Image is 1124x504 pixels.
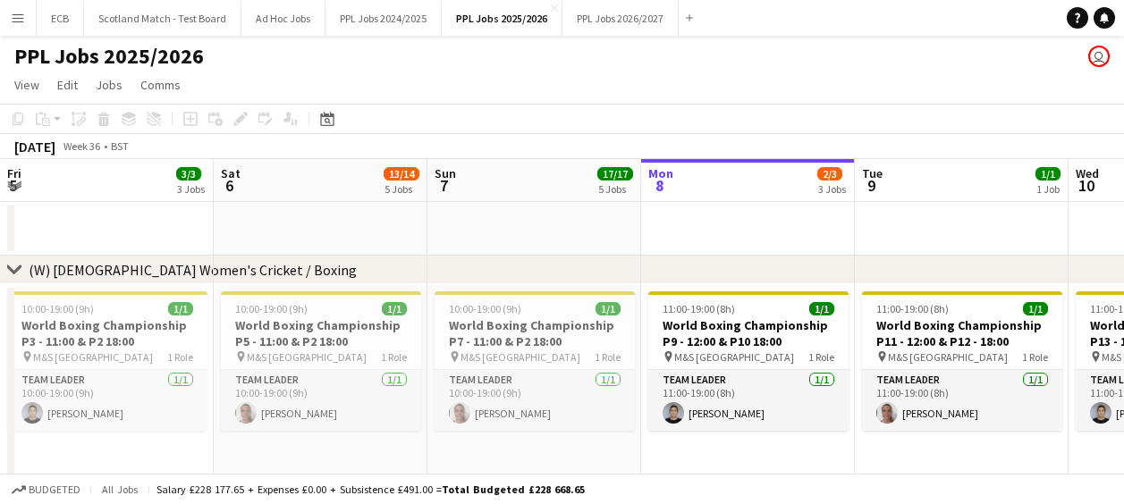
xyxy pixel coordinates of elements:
span: 3/3 [176,167,201,181]
app-card-role: Team Leader1/111:00-19:00 (8h)[PERSON_NAME] [648,370,849,431]
span: 10:00-19:00 (9h) [235,302,308,315]
app-job-card: 10:00-19:00 (9h)1/1World Boxing Championship P7 - 11:00 & P2 18:00 M&S [GEOGRAPHIC_DATA]1 RoleTea... [435,291,635,431]
div: 3 Jobs [818,182,846,196]
a: Jobs [89,73,130,97]
span: 11:00-19:00 (8h) [663,302,735,315]
span: Sun [435,165,456,181]
span: Sat [221,165,241,181]
span: M&S [GEOGRAPHIC_DATA] [247,350,367,364]
span: View [14,77,39,93]
h3: World Boxing Championship P7 - 11:00 & P2 18:00 [435,317,635,349]
button: PPL Jobs 2025/2026 [442,1,562,36]
app-job-card: 10:00-19:00 (9h)1/1World Boxing Championship P5 - 11:00 & P2 18:00 M&S [GEOGRAPHIC_DATA]1 RoleTea... [221,291,421,431]
button: Budgeted [9,480,83,500]
span: 5 [4,175,21,196]
span: 13/14 [384,167,419,181]
app-user-avatar: Jane Barron [1088,46,1110,67]
div: [DATE] [14,138,55,155]
span: 1 Role [381,350,407,364]
span: 1 Role [1022,350,1048,364]
span: 1/1 [809,302,834,315]
app-job-card: 11:00-19:00 (8h)1/1World Boxing Championship P11 - 12:00 & P12 - 18:00 M&S [GEOGRAPHIC_DATA]1 Rol... [862,291,1062,431]
span: Comms [140,77,181,93]
span: 1/1 [382,302,407,315]
button: Scotland Match - Test Board [84,1,241,36]
span: 17/17 [597,167,633,181]
span: M&S [GEOGRAPHIC_DATA] [461,350,580,364]
span: 1/1 [1023,302,1048,315]
span: Edit [57,77,78,93]
app-job-card: 11:00-19:00 (8h)1/1World Boxing Championship P9 - 12:00 & P10 18:00 M&S [GEOGRAPHIC_DATA]1 RoleTe... [648,291,849,431]
span: 8 [646,175,673,196]
div: 3 Jobs [177,182,205,196]
span: Week 36 [59,139,104,153]
div: Salary £228 177.65 + Expenses £0.00 + Subsistence £491.00 = [156,483,585,496]
span: Fri [7,165,21,181]
h3: World Boxing Championship P11 - 12:00 & P12 - 18:00 [862,317,1062,349]
button: ECB [37,1,84,36]
span: 9 [859,175,883,196]
div: 5 Jobs [598,182,632,196]
span: 1/1 [168,302,193,315]
span: 2/3 [817,167,842,181]
a: Edit [50,73,85,97]
app-card-role: Team Leader1/110:00-19:00 (9h)[PERSON_NAME] [7,370,207,431]
button: PPL Jobs 2026/2027 [562,1,679,36]
span: 1 Role [167,350,193,364]
div: (W) [DEMOGRAPHIC_DATA] Women's Cricket / Boxing [29,261,357,279]
app-card-role: Team Leader1/111:00-19:00 (8h)[PERSON_NAME] [862,370,1062,431]
span: 1/1 [1035,167,1061,181]
h3: World Boxing Championship P3 - 11:00 & P2 18:00 [7,317,207,349]
span: Mon [648,165,673,181]
span: Budgeted [29,483,80,496]
app-card-role: Team Leader1/110:00-19:00 (9h)[PERSON_NAME] [221,370,421,431]
span: 10:00-19:00 (9h) [21,302,94,315]
div: 5 Jobs [385,182,418,196]
span: 11:00-19:00 (8h) [876,302,949,315]
app-job-card: 10:00-19:00 (9h)1/1World Boxing Championship P3 - 11:00 & P2 18:00 M&S [GEOGRAPHIC_DATA]1 RoleTea... [7,291,207,431]
span: Tue [862,165,883,181]
span: M&S [GEOGRAPHIC_DATA] [674,350,794,364]
span: Total Budgeted £228 668.65 [442,483,585,496]
div: BST [111,139,129,153]
span: 1 Role [595,350,621,364]
a: Comms [133,73,188,97]
button: Ad Hoc Jobs [241,1,325,36]
a: View [7,73,46,97]
span: Jobs [96,77,123,93]
span: All jobs [98,483,141,496]
span: 6 [218,175,241,196]
h1: PPL Jobs 2025/2026 [14,43,204,70]
span: 1 Role [808,350,834,364]
app-card-role: Team Leader1/110:00-19:00 (9h)[PERSON_NAME] [435,370,635,431]
span: 10:00-19:00 (9h) [449,302,521,315]
span: 10 [1073,175,1099,196]
span: 1/1 [596,302,621,315]
div: 1 Job [1036,182,1060,196]
h3: World Boxing Championship P5 - 11:00 & P2 18:00 [221,317,421,349]
span: 7 [432,175,456,196]
h3: World Boxing Championship P9 - 12:00 & P10 18:00 [648,317,849,349]
span: M&S [GEOGRAPHIC_DATA] [33,350,153,364]
span: Wed [1076,165,1099,181]
span: M&S [GEOGRAPHIC_DATA] [888,350,1008,364]
button: PPL Jobs 2024/2025 [325,1,442,36]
